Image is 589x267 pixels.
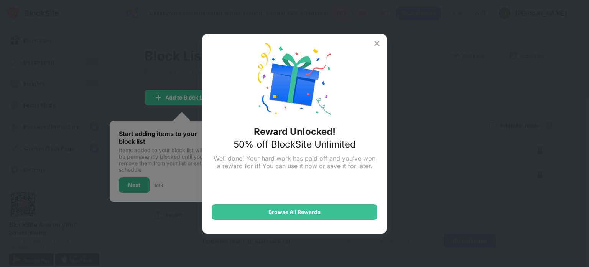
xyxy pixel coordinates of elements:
[372,39,382,48] img: x-button.svg
[268,209,321,215] div: Browse All Rewards
[258,43,331,117] img: reward-unlock.svg
[234,139,356,150] div: 50% off BlockSite Unlimited
[212,154,377,170] div: Well done! Your hard work has paid off and you’ve won a reward for it! You can use it now or save...
[254,126,336,137] div: Reward Unlocked!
